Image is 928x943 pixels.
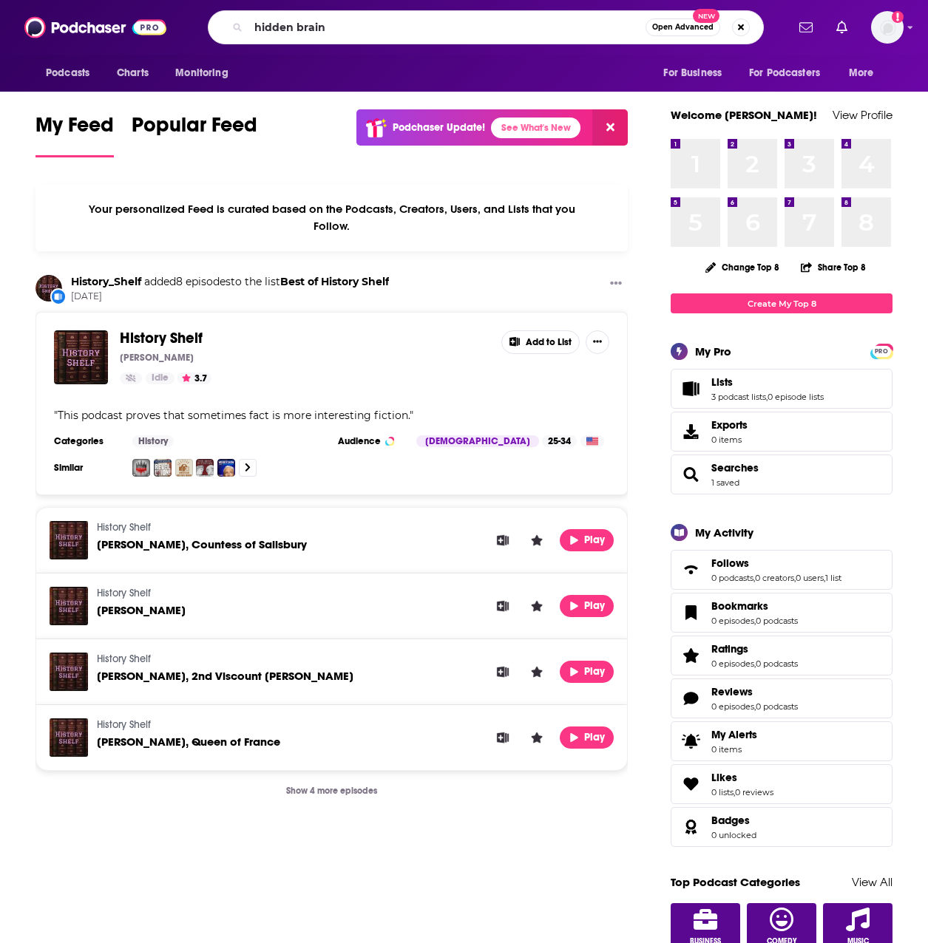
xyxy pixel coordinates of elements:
span: More [849,63,874,84]
a: 0 podcasts [756,616,798,626]
h3: to the list [71,275,389,289]
a: Ratings [711,642,798,656]
button: open menu [839,59,893,87]
img: Podchaser - Follow, Share and Rate Podcasts [24,13,166,41]
span: Bookmarks [671,593,893,633]
a: PRO [873,345,890,356]
a: My Alerts [671,721,893,761]
button: Show 4 more episodes [274,777,389,804]
a: My Feed [35,112,114,157]
span: Ratings [711,642,748,656]
img: History_Shelf [35,275,62,302]
svg: Add a profile image [892,11,904,23]
span: New [693,9,719,23]
span: Badges [711,814,750,827]
span: Bookmarks [711,599,768,613]
a: Lists [676,378,705,399]
button: Change Top 8 [697,258,788,276]
span: Likes [671,764,893,804]
span: Searches [671,455,893,494]
a: Idle [146,372,175,384]
div: Search podcasts, credits, & more... [208,10,764,44]
button: Add to List [501,330,580,354]
a: Show notifications dropdown [830,15,853,40]
a: Popular Feed [132,112,257,157]
span: , [734,787,735,797]
div: My Pro [695,344,731,358]
a: George Boleyn, 2nd Viscount Rochford [97,670,353,682]
input: Search podcasts, credits, & more... [248,16,646,39]
a: 3 podcast lists [711,392,766,402]
span: Logged in as PUPPublicity [871,11,904,44]
span: Lists [711,375,733,389]
button: open menu [739,59,841,87]
a: 0 episodes [711,658,754,669]
a: The Rest Is History [196,459,214,477]
button: Add to List [492,726,514,749]
span: My Alerts [676,731,705,752]
span: Lists [671,369,893,409]
a: 0 podcasts [756,658,798,669]
a: 0 episodes [711,701,754,712]
span: My Feed [35,112,114,146]
a: Follows [711,556,841,570]
button: open menu [165,59,247,87]
a: 0 lists [711,787,734,797]
a: Show notifications dropdown [793,15,819,40]
button: 3.7 [177,372,211,384]
h3: Categories [54,435,121,447]
a: 0 unlocked [711,830,756,840]
button: Play [560,595,614,617]
span: , [794,573,796,583]
a: History Shelf [54,330,108,384]
span: Badges [671,807,893,847]
a: History Shelf [97,718,151,731]
a: Mary Tudor, Queen of France [97,735,280,748]
button: Play [560,661,614,683]
h3: Similar [54,462,121,474]
a: View All [852,875,893,889]
img: Vulgar History: Revolution [154,459,172,477]
span: Idle [152,371,169,386]
a: Exports [671,412,893,452]
span: [PERSON_NAME], Countess of Salisbury [97,537,307,551]
button: Open AdvancedNew [646,18,720,36]
button: Play [560,529,614,551]
button: Leave a Rating [526,661,548,683]
button: open menu [35,59,109,87]
a: Reviews [711,685,798,698]
a: Welcome [PERSON_NAME]! [671,108,817,122]
h3: Audience [338,435,404,447]
button: Add to List [492,595,514,617]
button: Add to List [492,529,514,551]
span: 0 items [711,435,748,445]
a: Bookmarks [711,599,798,613]
img: Noble Blood [132,459,150,477]
span: , [753,573,755,583]
span: [DATE] [71,290,389,303]
span: Play [584,665,606,678]
div: Your personalized Feed is curated based on the Podcasts, Creators, Users, and Lists that you Follow. [35,184,628,251]
a: Create My Top 8 [671,293,893,313]
span: [PERSON_NAME], 2nd Viscount [PERSON_NAME] [97,669,353,683]
img: The Weekly Show with Jon Stewart [217,459,235,477]
a: History Shelf [120,330,203,347]
img: User Profile [871,11,904,44]
a: Charts [107,59,158,87]
a: Likes [711,771,773,784]
button: Add to List [492,661,514,683]
a: Best of History Shelf [280,275,389,288]
span: Play [584,731,606,743]
a: John Fisher [50,587,88,625]
button: Leave a Rating [526,726,548,749]
img: American History Remix [175,459,193,477]
a: Margaret Pole, Countess of Salisbury [97,538,307,551]
span: , [754,616,756,626]
span: " " [54,409,413,422]
img: George Boleyn, 2nd Viscount Rochford [50,653,88,691]
span: Exports [711,418,748,432]
span: , [766,392,768,402]
a: History_Shelf [71,275,141,288]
